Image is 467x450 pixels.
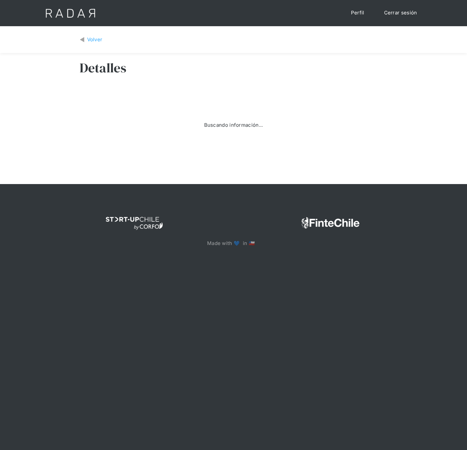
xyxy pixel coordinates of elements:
[80,60,126,76] h3: Detalles
[204,122,263,129] div: Buscando información...
[344,7,371,19] a: Perfil
[80,36,103,44] a: Volver
[87,36,103,44] div: Volver
[378,7,424,19] a: Cerrar sesión
[207,240,260,247] p: Made with 💙 in 🇨🇱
